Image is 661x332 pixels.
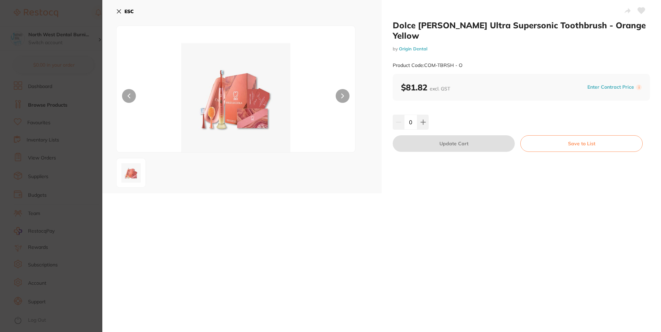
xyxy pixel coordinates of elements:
button: ESC [116,6,134,17]
h2: Dolce [PERSON_NAME] Ultra Supersonic Toothbrush - Orange Yellow [393,20,650,41]
button: Update Cart [393,135,515,152]
small: Product Code: COM-TBRSH - O [393,62,463,68]
b: $81.82 [401,82,450,92]
button: Enter Contract Price [585,84,636,90]
img: anBn [119,160,143,185]
button: Save to List [520,135,643,152]
b: ESC [124,8,134,14]
a: Origin Dental [399,46,427,51]
img: anBn [164,43,307,152]
label: i [636,85,642,90]
small: by [393,46,650,51]
span: excl. GST [430,86,450,92]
